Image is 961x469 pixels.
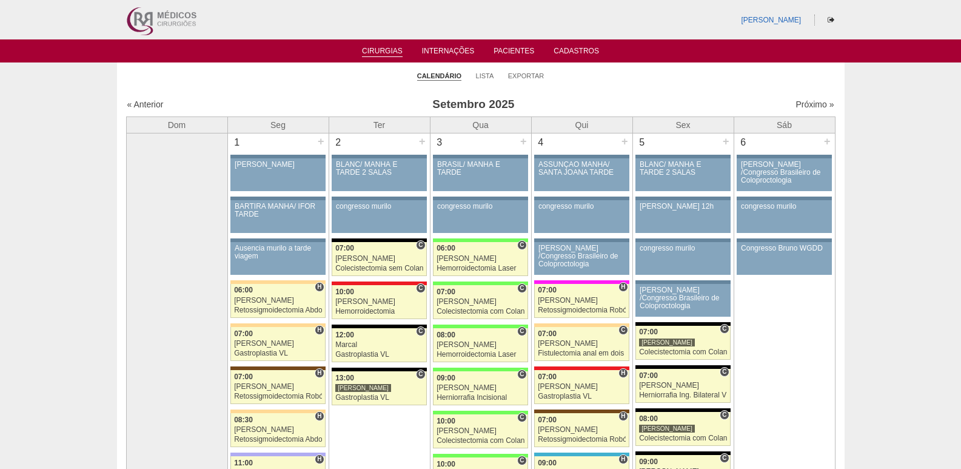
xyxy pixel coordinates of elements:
[332,328,426,362] a: C 12:00 Marcal Gastroplastia VL
[230,158,325,191] a: [PERSON_NAME]
[335,383,391,393] div: [PERSON_NAME]
[640,161,726,177] div: BLANC/ MANHÃ E TARDE 2 SALAS
[639,457,658,466] span: 09:00
[517,369,526,379] span: Consultório
[417,133,427,149] div: +
[517,456,526,465] span: Consultório
[720,410,729,420] span: Consultório
[737,158,831,191] a: [PERSON_NAME] /Congresso Brasileiro de Coloproctologia
[315,282,324,292] span: Hospital
[639,434,727,442] div: Colecistectomia com Colangiografia VL
[433,371,527,405] a: C 09:00 [PERSON_NAME] Herniorrafia Incisional
[332,282,426,285] div: Key: Assunção
[332,238,426,242] div: Key: Blanc
[635,322,730,326] div: Key: Blanc
[538,297,626,305] div: [PERSON_NAME]
[433,155,527,158] div: Key: Aviso
[433,328,527,362] a: C 08:00 [PERSON_NAME] Hemorroidectomia Laser
[437,351,524,359] div: Hemorroidectomia Laser
[332,158,426,191] a: BLANC/ MANHÃ E TARDE 2 SALAS
[538,349,626,357] div: Fistulectomia anal em dois tempos
[336,161,423,177] div: BLANC/ MANHÃ E TARDE 2 SALAS
[335,298,423,306] div: [PERSON_NAME]
[640,286,726,311] div: [PERSON_NAME] /Congresso Brasileiro de Coloproctologia
[235,203,321,218] div: BARTIRA MANHÃ/ IFOR TARDE
[534,158,629,191] a: ASSUNÇÃO MANHÃ/ SANTA JOANA TARDE
[335,244,354,252] span: 07:00
[741,16,801,24] a: [PERSON_NAME]
[234,373,253,381] span: 07:00
[336,203,423,211] div: congresso murilo
[234,459,253,467] span: 11:00
[721,133,731,149] div: +
[437,341,524,349] div: [PERSON_NAME]
[230,155,325,158] div: Key: Aviso
[508,72,544,80] a: Exportar
[437,331,455,339] span: 08:00
[538,161,625,177] div: ASSUNÇÃO MANHÃ/ SANTA JOANA TARDE
[228,133,247,152] div: 1
[532,133,551,152] div: 4
[618,368,628,378] span: Hospital
[332,200,426,233] a: congresso murilo
[618,411,628,421] span: Hospital
[737,242,831,275] a: Congresso Bruno WGDD
[335,394,423,402] div: Gastroplastia VL
[416,240,425,250] span: Consultório
[538,329,557,338] span: 07:00
[430,116,531,133] th: Qua
[517,283,526,293] span: Consultório
[437,244,455,252] span: 06:00
[234,416,253,424] span: 08:30
[518,133,529,149] div: +
[234,286,253,294] span: 06:00
[316,133,326,149] div: +
[437,417,455,425] span: 10:00
[335,331,354,339] span: 12:00
[335,288,354,296] span: 10:00
[618,282,628,292] span: Hospital
[230,453,325,456] div: Key: Christóvão da Gama
[234,349,322,357] div: Gastroplastia VL
[534,366,629,370] div: Key: Assunção
[234,436,322,444] div: Retossigmoidectomia Abdominal VL
[234,383,322,391] div: [PERSON_NAME]
[538,393,626,400] div: Gastroplastia VL
[635,326,730,360] a: C 07:00 [PERSON_NAME] Colecistectomia com Colangiografia VL
[230,197,325,200] div: Key: Aviso
[554,47,599,59] a: Cadastros
[332,325,426,328] div: Key: Blanc
[433,414,527,448] a: C 10:00 [PERSON_NAME] Colecistectomia com Colangiografia VL
[534,280,629,284] div: Key: Pro Matre
[433,325,527,328] div: Key: Brasil
[437,437,524,445] div: Colecistectomia com Colangiografia VL
[538,203,625,211] div: congresso murilo
[538,286,557,294] span: 07:00
[335,341,423,349] div: Marcal
[437,308,524,315] div: Colecistectomia com Colangiografia VL
[635,238,730,242] div: Key: Aviso
[332,197,426,200] div: Key: Aviso
[332,368,426,371] div: Key: Blanc
[315,368,324,378] span: Hospital
[433,282,527,285] div: Key: Brasil
[517,413,526,422] span: Consultório
[534,327,629,361] a: C 07:00 [PERSON_NAME] Fistulectomia anal em dois tempos
[362,47,403,57] a: Cirurgias
[734,116,835,133] th: Sáb
[230,238,325,242] div: Key: Aviso
[639,382,727,390] div: [PERSON_NAME]
[437,460,455,468] span: 10:00
[230,323,325,327] div: Key: Bartira
[538,306,626,314] div: Retossigmoidectomia Robótica
[538,383,626,391] div: [PERSON_NAME]
[230,280,325,284] div: Key: Bartira
[737,238,831,242] div: Key: Aviso
[538,373,557,381] span: 07:00
[126,116,227,133] th: Dom
[433,197,527,200] div: Key: Aviso
[538,416,557,424] span: 07:00
[235,161,321,169] div: [PERSON_NAME]
[433,411,527,414] div: Key: Brasil
[534,155,629,158] div: Key: Aviso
